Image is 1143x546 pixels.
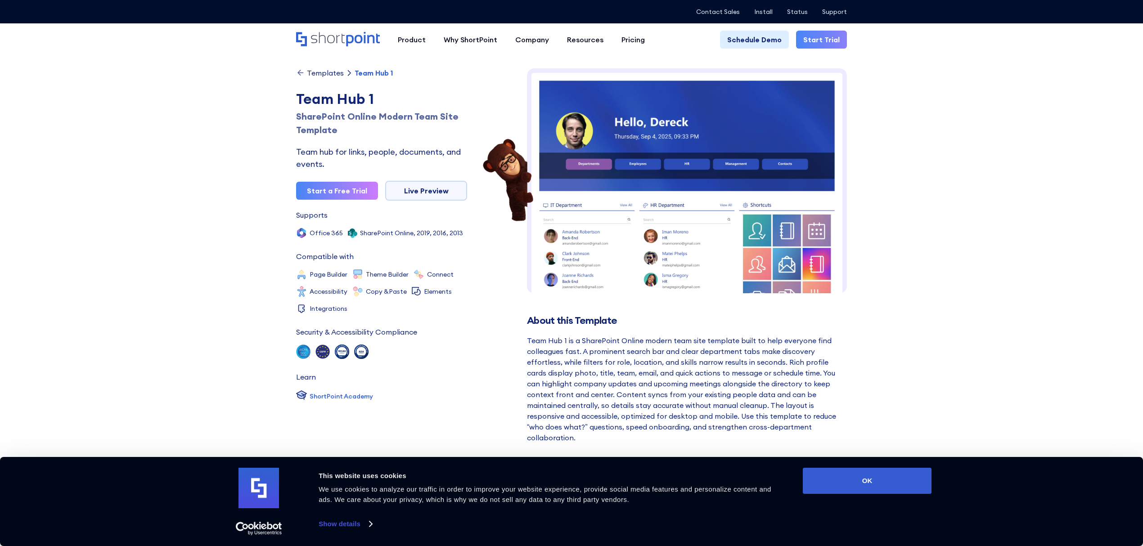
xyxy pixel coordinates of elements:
a: Install [754,8,773,15]
h1: SharePoint Online Modern Team Site Template [296,110,467,137]
a: Why ShortPoint [435,31,506,49]
div: Integrations [310,305,347,312]
div: Accessibility [310,288,347,295]
div: Supports [296,211,328,219]
div: Elements [424,288,452,295]
a: Status [787,8,808,15]
h2: About this Template [527,315,847,326]
div: Product [398,34,426,45]
a: Home [296,32,380,47]
a: Resources [558,31,612,49]
div: Pricing [621,34,645,45]
div: Connect [427,271,454,277]
a: Start Trial [796,31,847,49]
div: This website uses cookies [319,470,783,481]
div: Page Builder [310,271,347,277]
div: Theme Builder [366,271,409,277]
a: Usercentrics Cookiebot - opens in a new window [220,522,298,535]
div: Resources [567,34,603,45]
div: Team Hub 1 [296,88,467,110]
a: Schedule Demo [720,31,789,49]
a: Templates [296,68,344,77]
a: Company [506,31,558,49]
div: Team hub for links, people, documents, and events. [296,146,467,170]
span: We use cookies to analyze our traffic in order to improve your website experience, provide social... [319,485,771,503]
a: Start a Free Trial [296,182,378,200]
div: Copy &Paste [366,288,407,295]
div: Templates [307,69,344,76]
a: Live Preview [385,181,467,201]
img: soc 2 [296,345,310,359]
a: Pricing [612,31,654,49]
a: ShortPoint Academy [296,389,373,403]
div: Team Hub 1 is a SharePoint Online modern team site template built to help everyone find colleague... [527,335,847,443]
a: Support [822,8,847,15]
a: Show details [319,517,372,531]
img: logo [238,468,279,508]
div: Learn [296,373,316,380]
a: Contact Sales [696,8,740,15]
button: OK [803,468,931,494]
div: Team Hub 1 [355,69,393,76]
a: Product [389,31,435,49]
div: Compatible with [296,253,354,260]
div: SharePoint Online, 2019, 2016, 2013 [360,230,463,236]
div: Why ShortPoint [444,34,497,45]
div: Company [515,34,549,45]
div: Security & Accessibility Compliance [296,328,417,336]
div: Office 365 [310,230,343,236]
div: ShortPoint Academy [310,392,373,401]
